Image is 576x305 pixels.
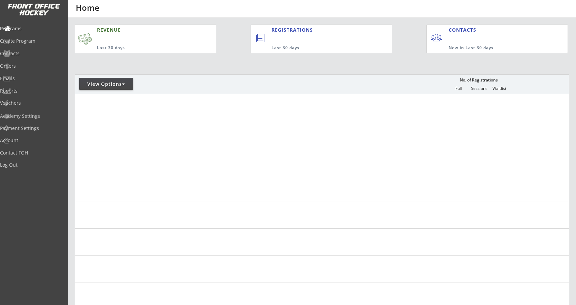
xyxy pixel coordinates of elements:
div: Last 30 days [271,45,364,51]
div: CONTACTS [449,27,479,33]
div: Sessions [469,86,489,91]
div: View Options [79,81,133,88]
div: New in Last 30 days [449,45,536,51]
div: No. of Registrations [458,78,500,82]
div: Last 30 days [97,45,183,51]
div: REGISTRATIONS [271,27,360,33]
div: Waitlist [489,86,509,91]
div: REVENUE [97,27,183,33]
div: Full [448,86,469,91]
